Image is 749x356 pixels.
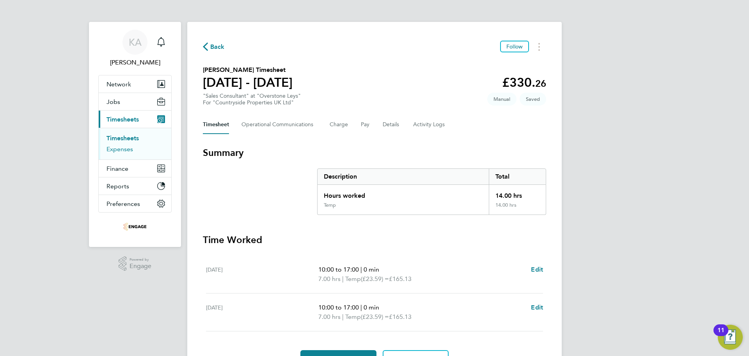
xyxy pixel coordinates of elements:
[106,134,139,142] a: Timesheets
[342,313,344,320] span: |
[506,43,523,50] span: Follow
[324,202,336,208] div: Temp
[342,275,344,283] span: |
[106,200,140,208] span: Preferences
[413,115,446,134] button: Activity Logs
[383,115,401,134] button: Details
[123,220,147,233] img: uandp-logo-retina.png
[360,304,362,311] span: |
[89,22,181,247] nav: Main navigation
[318,266,359,273] span: 10:00 to 17:00
[318,304,359,311] span: 10:00 to 17:00
[317,168,546,215] div: Summary
[106,145,133,153] a: Expenses
[99,160,171,177] button: Finance
[203,147,546,159] h3: Summary
[389,275,412,283] span: £165.13
[330,115,348,134] button: Charge
[360,266,362,273] span: |
[502,75,546,90] app-decimal: £330.
[98,58,172,67] span: Kaci Allen
[99,195,171,212] button: Preferences
[389,313,412,320] span: £165.13
[98,30,172,67] a: KA[PERSON_NAME]
[99,111,171,128] button: Timesheets
[345,274,361,284] span: Temp
[106,182,129,190] span: Reports
[203,65,293,75] h2: [PERSON_NAME] Timesheet
[203,115,229,134] button: Timesheet
[99,128,171,159] div: Timesheets
[345,312,361,322] span: Temp
[203,93,301,106] div: "Sales Consultant" at "Overstone Leys"
[241,115,317,134] button: Operational Communications
[106,116,139,123] span: Timesheets
[106,165,128,172] span: Finance
[718,325,743,350] button: Open Resource Center, 11 new notifications
[130,256,151,263] span: Powered by
[206,303,318,322] div: [DATE]
[130,263,151,270] span: Engage
[206,265,318,284] div: [DATE]
[500,41,529,52] button: Follow
[520,93,546,106] span: This timesheet is Saved.
[531,303,543,312] a: Edit
[361,115,370,134] button: Pay
[129,37,142,47] span: KA
[361,275,389,283] span: (£23.59) =
[318,275,341,283] span: 7.00 hrs
[489,169,546,184] div: Total
[98,220,172,233] a: Go to home page
[361,313,389,320] span: (£23.59) =
[106,98,120,106] span: Jobs
[364,304,379,311] span: 0 min
[717,330,724,340] div: 11
[489,185,546,202] div: 14.00 hrs
[203,42,225,52] button: Back
[535,78,546,89] span: 26
[106,81,131,88] span: Network
[531,304,543,311] span: Edit
[203,234,546,246] h3: Time Worked
[531,265,543,274] a: Edit
[532,41,546,53] button: Timesheets Menu
[318,169,489,184] div: Description
[203,75,293,90] h1: [DATE] - [DATE]
[318,313,341,320] span: 7.00 hrs
[531,266,543,273] span: Edit
[318,185,489,202] div: Hours worked
[99,93,171,110] button: Jobs
[99,177,171,195] button: Reports
[203,99,301,106] div: For "Countryside Properties UK Ltd"
[487,93,516,106] span: This timesheet was manually created.
[489,202,546,215] div: 14.00 hrs
[99,75,171,93] button: Network
[364,266,379,273] span: 0 min
[210,42,225,52] span: Back
[119,256,152,271] a: Powered byEngage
